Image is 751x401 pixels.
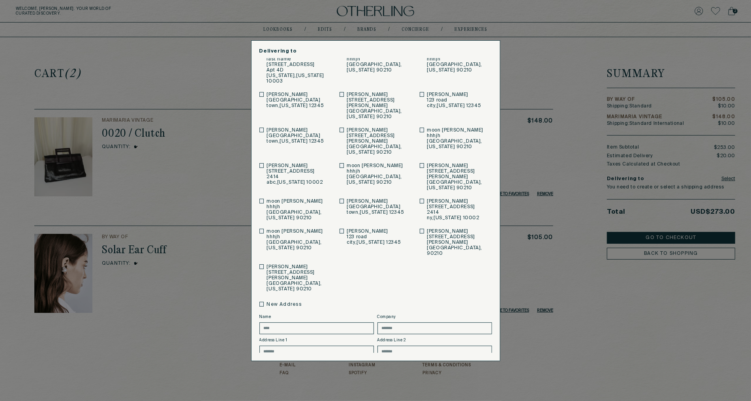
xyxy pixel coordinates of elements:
span: [PERSON_NAME] [347,199,404,204]
span: city , [US_STATE] 12345 [347,240,401,245]
span: [GEOGRAPHIC_DATA] [347,204,404,210]
span: [GEOGRAPHIC_DATA] , [US_STATE] 90210 [427,62,492,73]
span: [PERSON_NAME][GEOGRAPHIC_DATA] , [US_STATE] 90210 [347,103,411,120]
span: [PERSON_NAME][GEOGRAPHIC_DATA] , [US_STATE] 90210 [267,275,331,292]
label: Name [259,314,374,319]
span: [PERSON_NAME] [347,229,401,234]
span: [PERSON_NAME] [347,92,411,98]
span: hhhjh [347,169,411,174]
span: moon [PERSON_NAME] [267,199,331,204]
span: [STREET_ADDRESS] [267,270,331,275]
span: [GEOGRAPHIC_DATA] , [US_STATE] 90210 [427,139,492,150]
p: Delivering to [259,49,492,54]
span: hhhjh [267,234,331,240]
span: [PERSON_NAME] [267,163,323,169]
span: [US_STATE] , [US_STATE] 10003 [267,73,331,84]
label: New Address [267,301,302,308]
span: [STREET_ADDRESS] [427,169,492,174]
label: Company [377,314,492,319]
span: [GEOGRAPHIC_DATA] , [US_STATE] 90210 [267,240,331,251]
span: [GEOGRAPHIC_DATA] [267,133,324,139]
span: town , [US_STATE] 12345 [347,210,404,215]
label: Address Line 2 [377,338,492,343]
span: [PERSON_NAME] [347,128,411,133]
span: [STREET_ADDRESS] [347,98,411,103]
span: [STREET_ADDRESS] [267,169,323,174]
span: hhhjh [427,133,492,139]
span: [PERSON_NAME] [427,92,481,98]
span: 2414 [427,210,479,215]
span: [GEOGRAPHIC_DATA] [267,98,324,103]
span: moon [PERSON_NAME] [427,128,492,133]
span: [PERSON_NAME] [427,199,479,204]
span: hhhjh [427,56,492,62]
span: moon [PERSON_NAME] [347,163,411,169]
span: [GEOGRAPHIC_DATA] , [US_STATE] 90210 [267,210,331,221]
span: town , [US_STATE] 12345 [267,103,324,109]
span: hhhjh [347,56,411,62]
span: [STREET_ADDRESS] [347,133,411,139]
span: moon [PERSON_NAME] [267,229,331,234]
span: town , [US_STATE] 12345 [267,139,324,144]
span: [PERSON_NAME][GEOGRAPHIC_DATA] , [US_STATE] 90210 [347,139,411,155]
label: Address Line 1 [259,338,374,343]
span: [PERSON_NAME] [267,264,331,270]
span: 123 road [427,98,481,103]
span: [GEOGRAPHIC_DATA] , [US_STATE] 90210 [347,174,411,185]
span: [GEOGRAPHIC_DATA] , [US_STATE] 90210 [347,62,411,73]
span: 123 road [347,234,401,240]
span: ny , [US_STATE] 10002 [427,215,479,221]
span: Apt 4D [267,68,331,73]
span: city , [US_STATE] 12345 [427,103,481,109]
span: [STREET_ADDRESS] [427,204,479,210]
span: [STREET_ADDRESS] [267,62,331,68]
span: hhhjh [267,204,331,210]
span: [PERSON_NAME] [267,128,324,133]
span: [PERSON_NAME] [427,163,492,169]
span: [STREET_ADDRESS] [427,234,492,240]
span: 2414 [267,174,323,180]
span: [PERSON_NAME] [267,92,324,98]
span: [PERSON_NAME][GEOGRAPHIC_DATA] , [US_STATE] 90210 [427,174,492,191]
span: [PERSON_NAME] [427,229,492,234]
span: [PERSON_NAME][GEOGRAPHIC_DATA] , 90210 [427,240,492,256]
span: abc , [US_STATE] 10002 [267,180,323,185]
